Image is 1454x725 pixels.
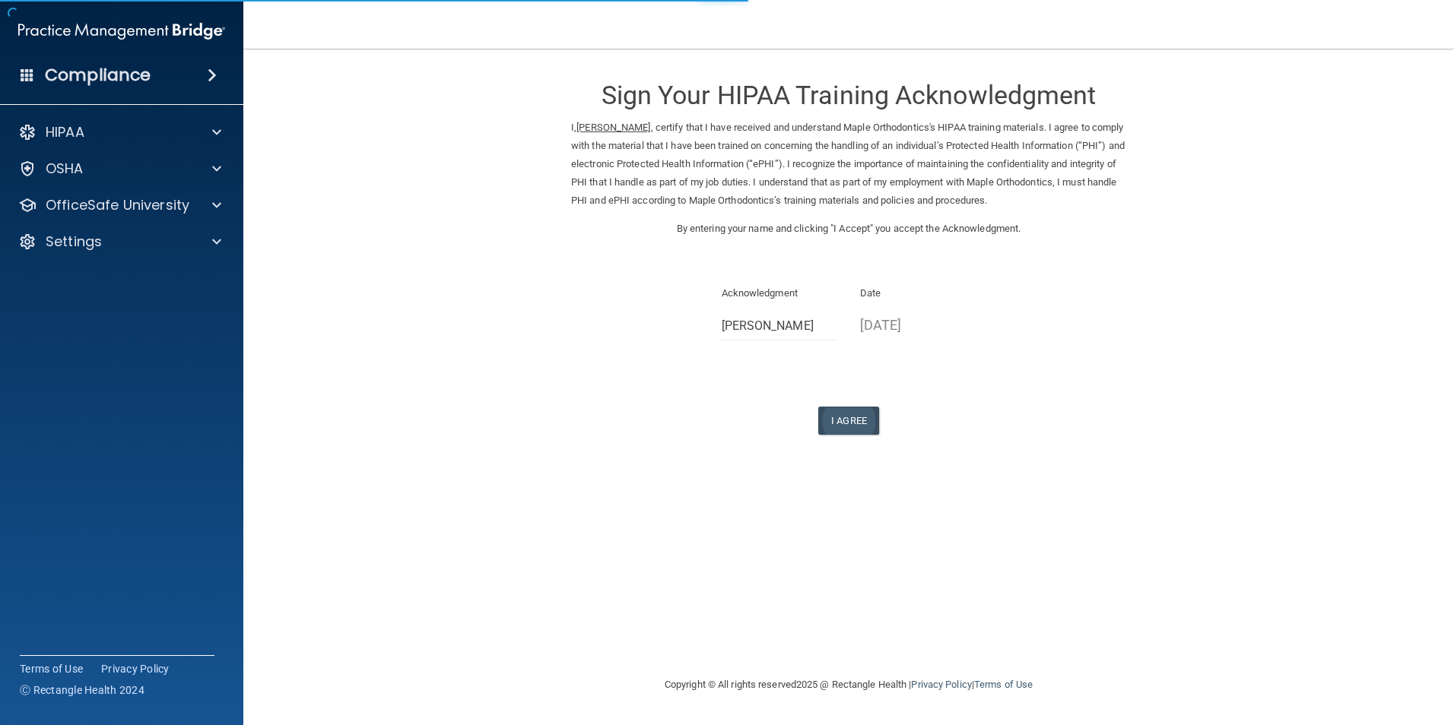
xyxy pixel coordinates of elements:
p: [DATE] [860,312,976,337]
a: HIPAA [18,123,221,141]
a: Terms of Use [974,679,1033,690]
a: OfficeSafe University [18,196,221,214]
a: OSHA [18,160,221,178]
img: PMB logo [18,16,225,46]
a: Terms of Use [20,661,83,676]
span: Ⓒ Rectangle Health 2024 [20,682,144,698]
p: Acknowledgment [722,284,838,302]
p: Date [860,284,976,302]
p: I, , certify that I have received and understand Maple Orthodontics's HIPAA training materials. I... [571,119,1126,210]
ins: [PERSON_NAME] [576,122,650,133]
input: Full Name [722,312,838,340]
a: Settings [18,233,221,251]
div: Copyright © All rights reserved 2025 @ Rectangle Health | | [571,660,1126,709]
h3: Sign Your HIPAA Training Acknowledgment [571,81,1126,109]
h4: Compliance [45,65,151,86]
a: Privacy Policy [911,679,971,690]
p: Settings [46,233,102,251]
p: HIPAA [46,123,84,141]
a: Privacy Policy [101,661,170,676]
p: OfficeSafe University [46,196,189,214]
button: I Agree [818,407,879,435]
p: OSHA [46,160,84,178]
p: By entering your name and clicking "I Accept" you accept the Acknowledgment. [571,220,1126,238]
